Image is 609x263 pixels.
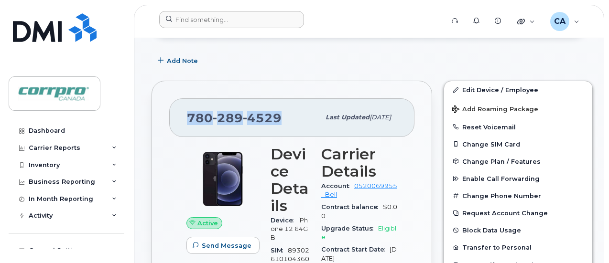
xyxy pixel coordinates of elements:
button: Send Message [186,237,260,254]
input: Find something... [159,11,304,28]
span: Account [321,182,354,189]
span: Contract Start Date [321,246,390,253]
button: Block Data Usage [444,221,592,239]
img: iPhone_12.jpg [194,150,251,208]
span: SIM [271,247,288,254]
span: Add Note [167,56,198,65]
span: Active [197,219,218,228]
span: 780 [187,111,282,125]
span: 289 [213,111,243,125]
div: Carl Agbay [544,12,586,31]
h3: Carrier Details [321,146,397,180]
span: [DATE] [321,246,397,262]
span: Add Roaming Package [452,105,538,115]
span: Enable Call Forwarding [462,175,540,182]
div: Quicklinks [511,12,542,31]
button: Change Phone Number [444,187,592,204]
span: Change Plan / Features [462,158,541,165]
button: Request Account Change [444,204,592,221]
span: $0.00 [321,203,397,219]
a: Edit Device / Employee [444,81,592,98]
button: Change Plan / Features [444,153,592,170]
h3: Device Details [271,146,310,214]
span: 4529 [243,111,282,125]
button: Enable Call Forwarding [444,170,592,187]
span: Upgrade Status [321,225,378,232]
button: Reset Voicemail [444,118,592,136]
span: Send Message [202,241,251,250]
span: iPhone 12 64GB [271,217,308,242]
button: Change SIM Card [444,136,592,153]
a: 0520069955 - Bell [321,182,397,198]
button: Add Roaming Package [444,99,592,118]
span: Device [271,217,298,224]
span: [DATE] [370,114,391,121]
span: Contract balance [321,203,383,210]
span: CA [554,16,565,27]
button: Add Note [152,52,206,69]
span: Last updated [326,114,370,121]
button: Transfer to Personal [444,239,592,256]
